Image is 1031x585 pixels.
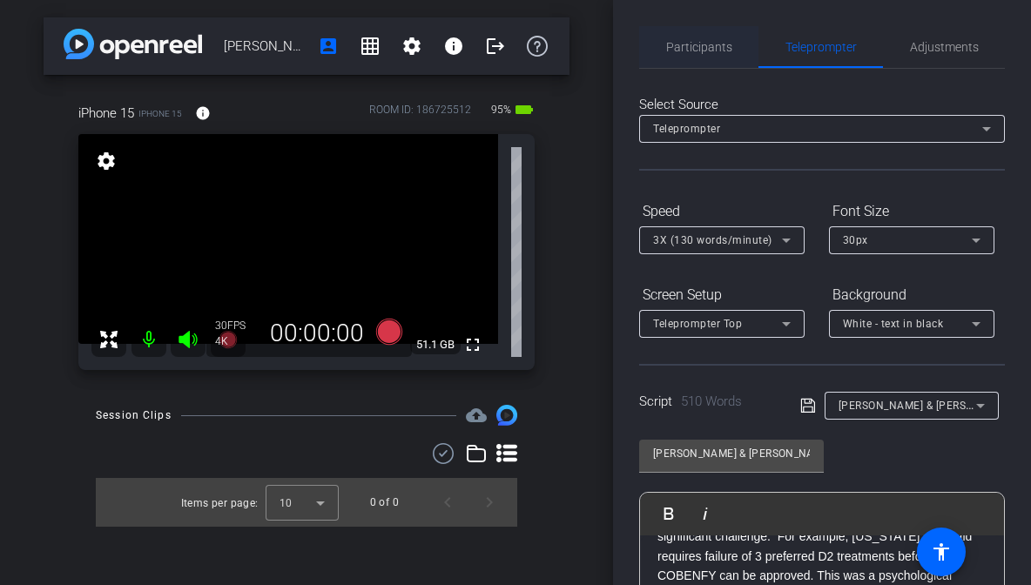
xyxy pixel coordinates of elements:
span: [PERSON_NAME] and [PERSON_NAME] [224,29,307,64]
mat-icon: settings [401,36,422,57]
span: [PERSON_NAME] & [PERSON_NAME] [839,398,1021,412]
mat-icon: accessibility [931,541,952,562]
img: app-logo [64,29,202,59]
button: Previous page [427,481,468,523]
mat-icon: logout [485,36,506,57]
div: ROOM ID: 186725512 [369,102,471,127]
mat-icon: account_box [318,36,339,57]
span: Adjustments [910,41,979,53]
span: Destinations for your clips [466,405,487,426]
mat-icon: battery_std [514,99,535,120]
span: FPS [227,319,246,332]
span: Teleprompter [785,41,857,53]
span: 3X (130 words/minute) [653,234,772,246]
div: Background [829,280,994,310]
button: Next page [468,481,510,523]
mat-icon: grid_on [360,36,381,57]
span: Participants [666,41,732,53]
span: 510 Words [681,393,742,409]
mat-icon: fullscreen [462,334,483,355]
span: 30px [843,234,868,246]
span: Teleprompter Top [653,318,742,330]
input: Title [653,443,810,464]
span: White - text in black [843,318,944,330]
span: 95% [489,96,514,124]
img: Session clips [496,405,517,426]
span: 51.1 GB [410,334,461,355]
mat-icon: settings [94,151,118,171]
mat-icon: info [195,105,211,121]
span: iPhone 15 [138,107,182,120]
div: Script [639,392,776,412]
div: 00:00:00 [259,319,375,348]
div: Speed [639,197,805,226]
div: 0 of 0 [370,494,399,511]
span: iPhone 15 [78,104,134,123]
button: Bold (⌘B) [652,496,685,531]
div: Select Source [639,95,1005,115]
div: Session Clips [96,407,172,424]
div: 30 [215,319,259,333]
mat-icon: cloud_upload [466,405,487,426]
div: 4K [215,334,259,348]
mat-icon: info [443,36,464,57]
span: Teleprompter [653,123,720,135]
div: Items per page: [181,494,259,512]
div: Font Size [829,197,994,226]
div: Screen Setup [639,280,805,310]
